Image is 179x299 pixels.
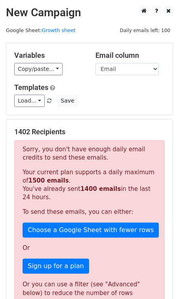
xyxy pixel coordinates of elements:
p: To send these emails, you can either: [23,208,156,216]
h5: 1402 Recipients [14,128,165,136]
h2: New Campaign [6,6,173,19]
a: Choose a Google Sheet with fewer rows [23,223,159,238]
a: Growth sheet [42,27,76,33]
a: Load... [14,95,45,107]
h5: Variables [14,51,84,60]
iframe: Chat Widget [139,261,179,299]
button: Save [57,95,78,107]
strong: 1400 emails [80,185,121,192]
a: Sign up for a plan [23,259,89,274]
a: Copy/paste... [14,63,63,75]
div: Or you can use a filter (see "Advanced" below) to reduce the number of rows [23,280,156,298]
p: Or [23,244,156,252]
a: Daily emails left: 100 [117,27,173,33]
span: Daily emails left: 100 [117,26,173,35]
p: Your current plan supports a daily maximum of . You've already sent in the last 24 hours. [23,168,156,202]
small: Google Sheet: [6,27,76,33]
h5: Email column [95,51,165,60]
a: Templates [14,83,48,91]
strong: 1500 emails [28,177,69,184]
p: Sorry, you don't have enough daily email credits to send these emails. [23,145,156,162]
